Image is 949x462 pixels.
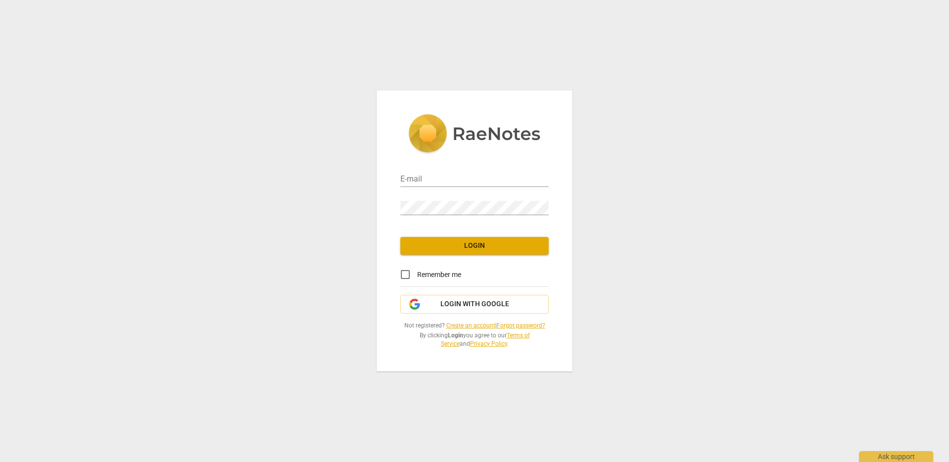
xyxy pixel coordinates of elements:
[408,114,541,155] img: 5ac2273c67554f335776073100b6d88f.svg
[400,322,549,330] span: Not registered? |
[859,451,933,462] div: Ask support
[417,270,461,280] span: Remember me
[400,331,549,348] span: By clicking you agree to our and .
[497,322,545,329] a: Forgot password?
[400,295,549,314] button: Login with Google
[440,299,509,309] span: Login with Google
[441,332,530,347] a: Terms of Service
[448,332,463,339] b: Login
[446,322,495,329] a: Create an account
[470,340,507,347] a: Privacy Policy
[408,241,541,251] span: Login
[400,237,549,255] button: Login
